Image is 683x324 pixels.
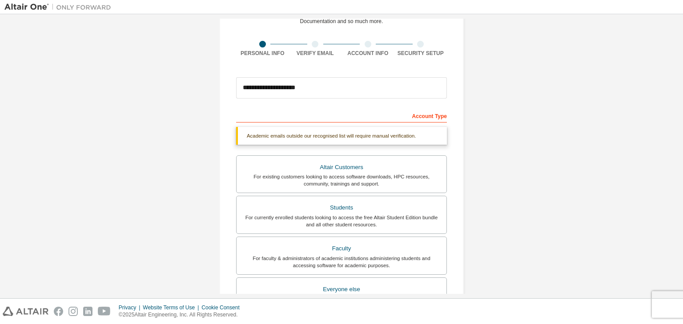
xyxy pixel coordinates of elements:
img: instagram.svg [68,307,78,316]
div: Personal Info [236,50,289,57]
div: Cookie Consent [201,304,245,311]
div: For currently enrolled students looking to access the free Altair Student Edition bundle and all ... [242,214,441,228]
div: Privacy [119,304,143,311]
img: linkedin.svg [83,307,92,316]
div: Students [242,202,441,214]
img: altair_logo.svg [3,307,48,316]
div: Altair Customers [242,161,441,174]
div: Faculty [242,242,441,255]
div: Verify Email [289,50,342,57]
p: © 2025 Altair Engineering, Inc. All Rights Reserved. [119,311,245,319]
div: Everyone else [242,283,441,296]
div: Academic emails outside our recognised list will require manual verification. [236,127,447,145]
div: Account Type [236,108,447,122]
div: Website Terms of Use [143,304,201,311]
img: youtube.svg [98,307,111,316]
img: facebook.svg [54,307,63,316]
div: Security Setup [394,50,447,57]
div: For faculty & administrators of academic institutions administering students and accessing softwa... [242,255,441,269]
img: Altair One [4,3,116,12]
div: Account Info [341,50,394,57]
div: For existing customers looking to access software downloads, HPC resources, community, trainings ... [242,173,441,187]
